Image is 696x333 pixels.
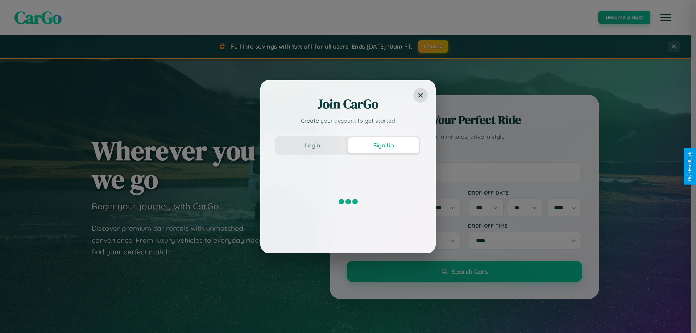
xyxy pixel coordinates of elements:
button: Sign Up [348,137,419,153]
button: Login [277,137,348,153]
p: Create your account to get started [275,116,420,125]
div: Give Feedback [687,152,692,181]
h2: Join CarGo [275,95,420,113]
iframe: Intercom live chat [7,308,25,326]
